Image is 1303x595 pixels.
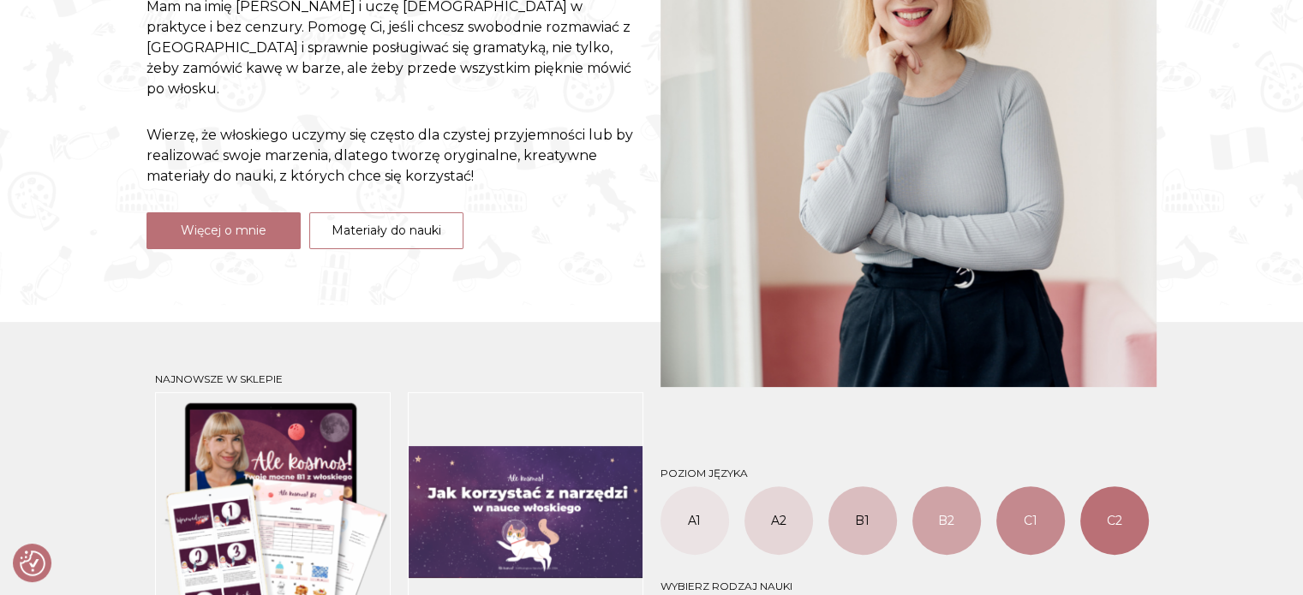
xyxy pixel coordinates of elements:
a: B1 [828,486,897,555]
h3: Wybierz rodzaj nauki [660,580,1149,592]
h3: Poziom języka [660,467,1149,479]
a: Więcej o mnie [146,212,301,249]
a: C2 [1080,486,1149,555]
a: Materiały do nauki [309,212,463,249]
a: C1 [996,486,1065,555]
p: Wierzę, że włoskiego uczymy się często dla czystej przyjemności lub by realizować swoje marzenia,... [146,125,643,187]
h3: Najnowsze w sklepie [155,373,643,385]
a: A1 [660,486,729,555]
a: A2 [744,486,813,555]
img: Revisit consent button [20,550,45,576]
a: B2 [912,486,981,555]
button: Preferencje co do zgód [20,550,45,576]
